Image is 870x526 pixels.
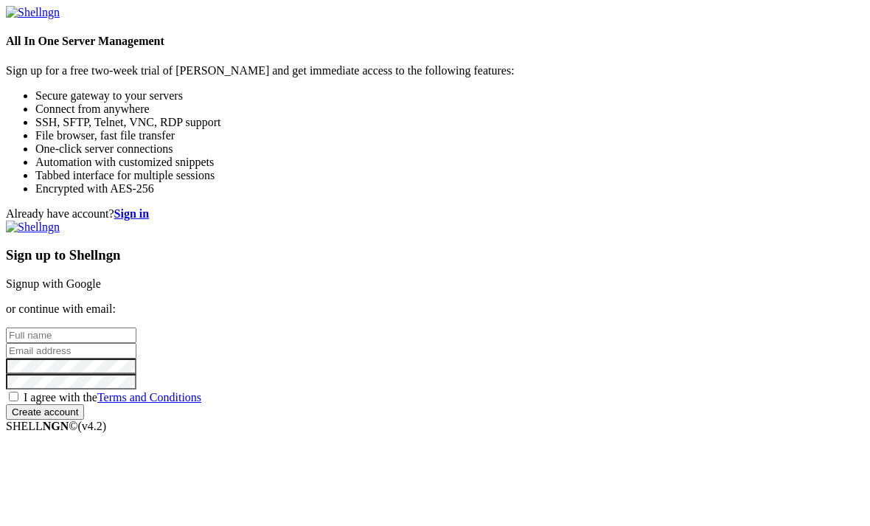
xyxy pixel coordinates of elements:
a: Terms and Conditions [97,391,201,404]
li: One-click server connections [35,142,864,156]
li: SSH, SFTP, Telnet, VNC, RDP support [35,116,864,129]
li: Encrypted with AES-256 [35,182,864,195]
h3: Sign up to Shellngn [6,247,864,263]
img: Shellngn [6,221,60,234]
p: Sign up for a free two-week trial of [PERSON_NAME] and get immediate access to the following feat... [6,64,864,77]
a: Sign in [114,207,150,220]
div: Already have account? [6,207,864,221]
img: Shellngn [6,6,60,19]
input: I agree with theTerms and Conditions [9,392,18,401]
input: Create account [6,404,84,420]
input: Email address [6,343,136,359]
b: NGN [43,420,69,432]
input: Full name [6,328,136,343]
li: Automation with customized snippets [35,156,864,169]
li: Connect from anywhere [35,103,864,116]
li: Secure gateway to your servers [35,89,864,103]
p: or continue with email: [6,302,864,316]
span: SHELL © [6,420,106,432]
span: I agree with the [24,391,201,404]
a: Signup with Google [6,277,101,290]
li: Tabbed interface for multiple sessions [35,169,864,182]
span: 4.2.0 [78,420,107,432]
h4: All In One Server Management [6,35,864,48]
li: File browser, fast file transfer [35,129,864,142]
